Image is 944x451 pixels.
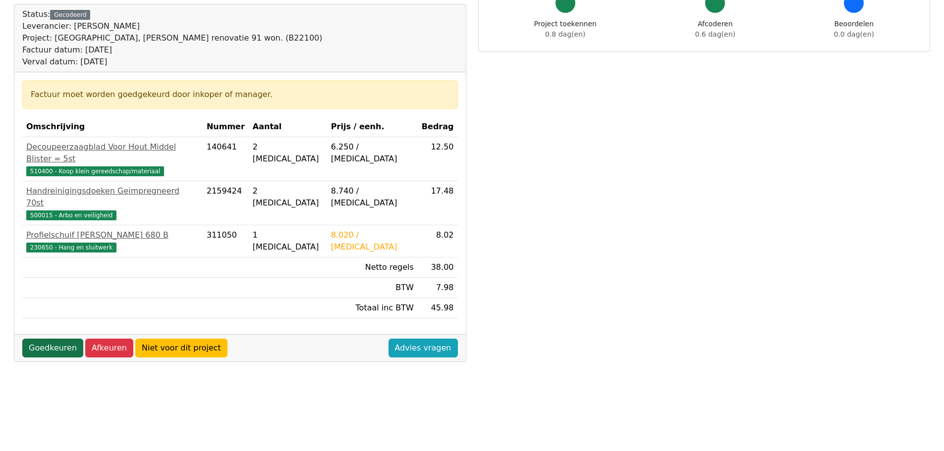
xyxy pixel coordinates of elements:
td: 7.98 [418,278,458,298]
div: Gecodeerd [50,10,90,20]
div: Decoupeerzaagblad Voor Hout Middel Blister = 5st [26,141,199,165]
div: 2 [MEDICAL_DATA] [253,185,323,209]
div: 1 [MEDICAL_DATA] [253,229,323,253]
span: 0.6 dag(en) [695,30,735,38]
th: Bedrag [418,117,458,137]
div: Project toekennen [534,19,597,40]
td: 311050 [203,225,249,257]
span: 0.8 dag(en) [545,30,585,38]
td: 12.50 [418,137,458,181]
div: Profielschuif [PERSON_NAME] 680 B [26,229,199,241]
td: 38.00 [418,257,458,278]
td: 45.98 [418,298,458,318]
th: Nummer [203,117,249,137]
th: Aantal [249,117,327,137]
div: 2 [MEDICAL_DATA] [253,141,323,165]
span: 510400 - Koop klein gereedschap/materiaal [26,166,164,176]
td: 17.48 [418,181,458,225]
div: 6.250 / [MEDICAL_DATA] [331,141,414,165]
div: 8.740 / [MEDICAL_DATA] [331,185,414,209]
a: Handreinigingsdoeken Geimpregneerd 70st500015 - Arbo en veiligheid [26,185,199,221]
th: Prijs / eenh. [327,117,418,137]
a: Profielschuif [PERSON_NAME] 680 B230650 - Hang en sluitwerk [26,229,199,253]
td: BTW [327,278,418,298]
td: 2159424 [203,181,249,225]
div: Afcoderen [695,19,735,40]
span: 230650 - Hang en sluitwerk [26,243,116,252]
div: Beoordelen [834,19,874,40]
div: Status: [22,8,322,68]
th: Omschrijving [22,117,203,137]
a: Advies vragen [389,339,458,357]
a: Decoupeerzaagblad Voor Hout Middel Blister = 5st510400 - Koop klein gereedschap/materiaal [26,141,199,177]
div: Factuur moet worden goedgekeurd door inkoper of manager. [31,89,449,100]
td: 140641 [203,137,249,181]
td: Totaal inc BTW [327,298,418,318]
div: 8.020 / [MEDICAL_DATA] [331,229,414,253]
span: 0.0 dag(en) [834,30,874,38]
div: Leverancier: [PERSON_NAME] [22,20,322,32]
td: 8.02 [418,225,458,257]
a: Niet voor dit project [135,339,227,357]
a: Goedkeuren [22,339,83,357]
div: Factuur datum: [DATE] [22,44,322,56]
div: Verval datum: [DATE] [22,56,322,68]
div: Project: [GEOGRAPHIC_DATA], [PERSON_NAME] renovatie 91 won. (B22100) [22,32,322,44]
td: Netto regels [327,257,418,278]
a: Afkeuren [85,339,133,357]
span: 500015 - Arbo en veiligheid [26,210,116,220]
div: Handreinigingsdoeken Geimpregneerd 70st [26,185,199,209]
